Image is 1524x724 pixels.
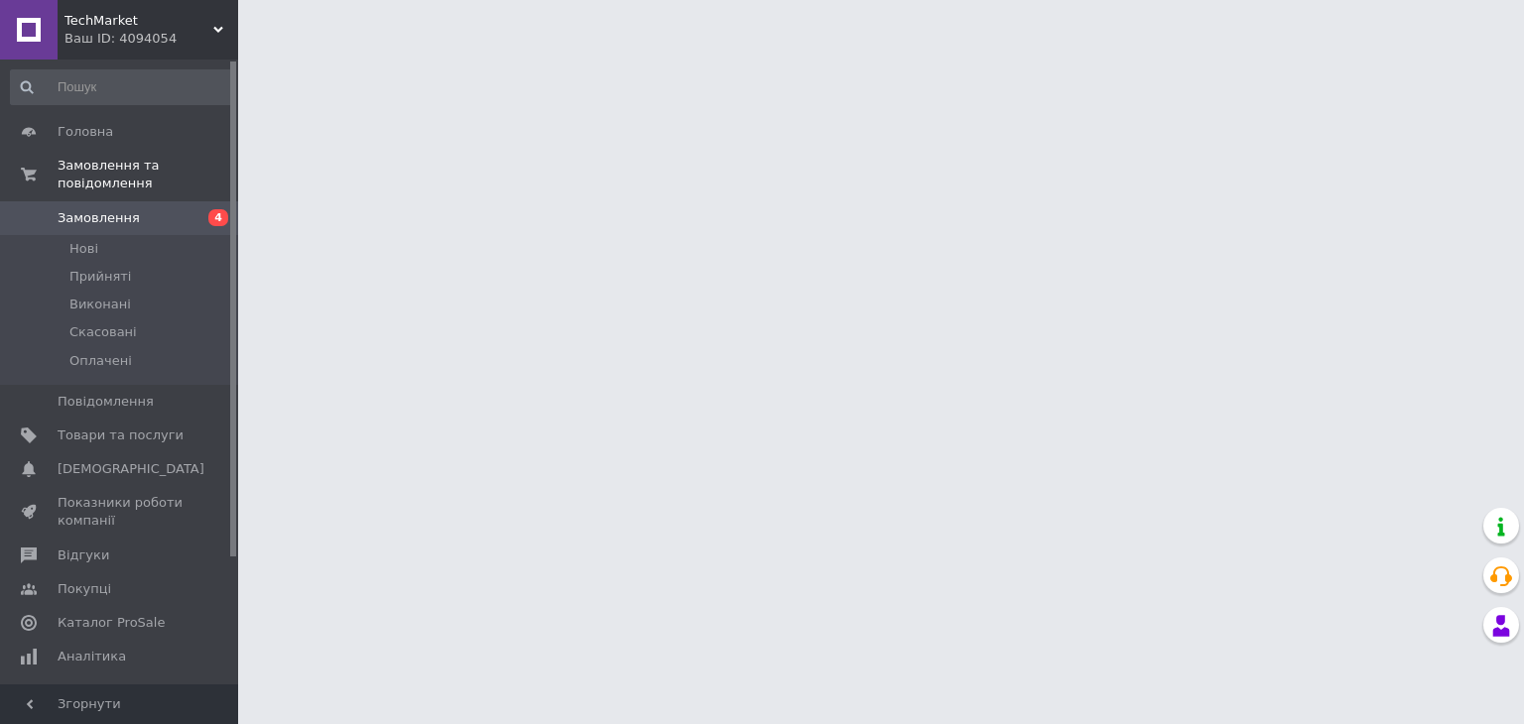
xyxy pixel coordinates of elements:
span: Каталог ProSale [58,614,165,632]
span: Показники роботи компанії [58,494,184,530]
span: Скасовані [69,323,137,341]
span: Аналітика [58,648,126,665]
span: Виконані [69,296,131,313]
span: Відгуки [58,546,109,564]
div: Ваш ID: 4094054 [64,30,238,48]
span: Прийняті [69,268,131,286]
span: Покупці [58,580,111,598]
span: 4 [208,209,228,226]
span: [DEMOGRAPHIC_DATA] [58,460,204,478]
span: Управління сайтом [58,681,184,717]
span: Головна [58,123,113,141]
input: Пошук [10,69,234,105]
span: Повідомлення [58,393,154,411]
span: Замовлення [58,209,140,227]
span: Замовлення та повідомлення [58,157,238,192]
span: TechMarket [64,12,213,30]
span: Нові [69,240,98,258]
span: Оплачені [69,352,132,370]
span: Товари та послуги [58,426,184,444]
